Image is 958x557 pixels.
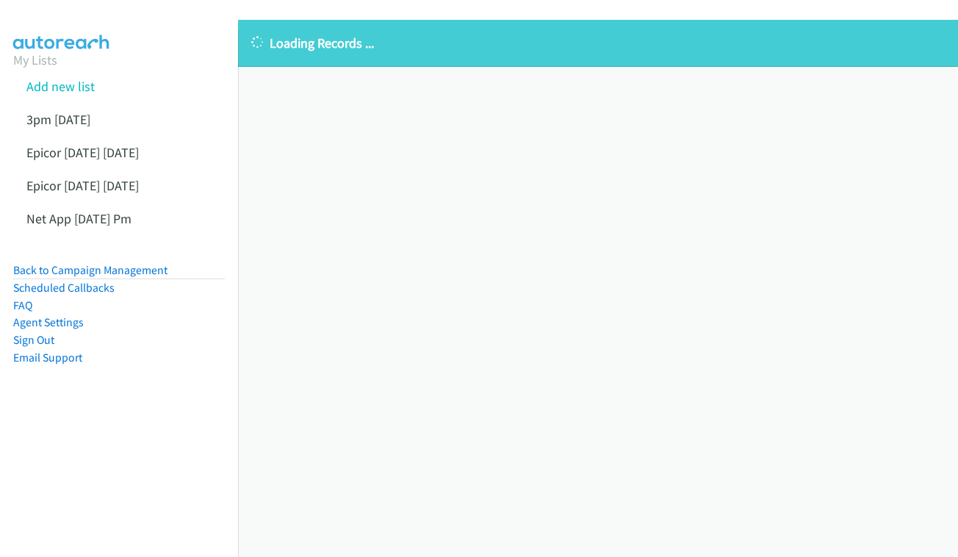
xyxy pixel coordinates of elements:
[13,298,32,312] a: FAQ
[13,333,54,347] a: Sign Out
[26,78,95,95] a: Add new list
[26,210,132,227] a: Net App [DATE] Pm
[13,281,115,295] a: Scheduled Callbacks
[13,51,57,68] a: My Lists
[26,177,139,194] a: Epicor [DATE] [DATE]
[26,111,90,128] a: 3pm [DATE]
[26,144,139,161] a: Epicor [DATE] [DATE]
[13,315,84,329] a: Agent Settings
[13,263,168,277] a: Back to Campaign Management
[13,351,82,364] a: Email Support
[251,33,945,53] p: Loading Records ...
